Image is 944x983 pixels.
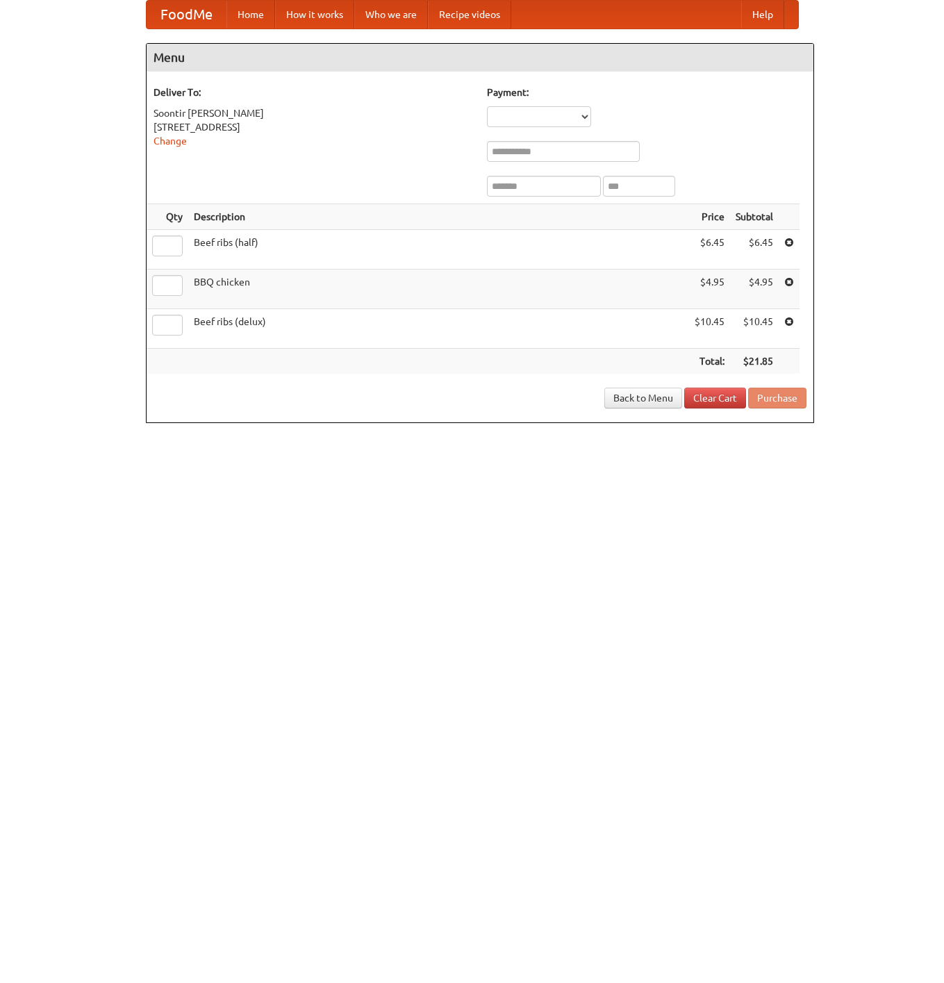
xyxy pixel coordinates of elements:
[154,106,473,120] div: Soontir [PERSON_NAME]
[689,309,730,349] td: $10.45
[604,388,682,408] a: Back to Menu
[147,204,188,230] th: Qty
[147,44,813,72] h4: Menu
[741,1,784,28] a: Help
[730,309,779,349] td: $10.45
[354,1,428,28] a: Who we are
[275,1,354,28] a: How it works
[748,388,806,408] button: Purchase
[154,135,187,147] a: Change
[487,85,806,99] h5: Payment:
[188,270,689,309] td: BBQ chicken
[147,1,226,28] a: FoodMe
[188,309,689,349] td: Beef ribs (delux)
[154,85,473,99] h5: Deliver To:
[684,388,746,408] a: Clear Cart
[689,204,730,230] th: Price
[188,204,689,230] th: Description
[226,1,275,28] a: Home
[188,230,689,270] td: Beef ribs (half)
[730,230,779,270] td: $6.45
[428,1,511,28] a: Recipe videos
[689,349,730,374] th: Total:
[689,270,730,309] td: $4.95
[730,204,779,230] th: Subtotal
[154,120,473,134] div: [STREET_ADDRESS]
[730,349,779,374] th: $21.85
[730,270,779,309] td: $4.95
[689,230,730,270] td: $6.45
